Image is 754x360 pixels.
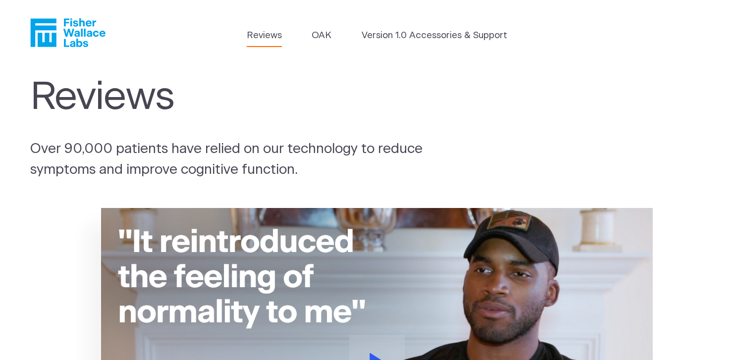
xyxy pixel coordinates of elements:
a: OAK [312,29,331,43]
h1: Reviews [30,75,442,120]
a: Version 1.0 Accessories & Support [362,29,507,43]
p: Over 90,000 patients have relied on our technology to reduce symptoms and improve cognitive funct... [30,139,463,181]
a: Fisher Wallace [30,18,106,47]
a: Reviews [247,29,282,43]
